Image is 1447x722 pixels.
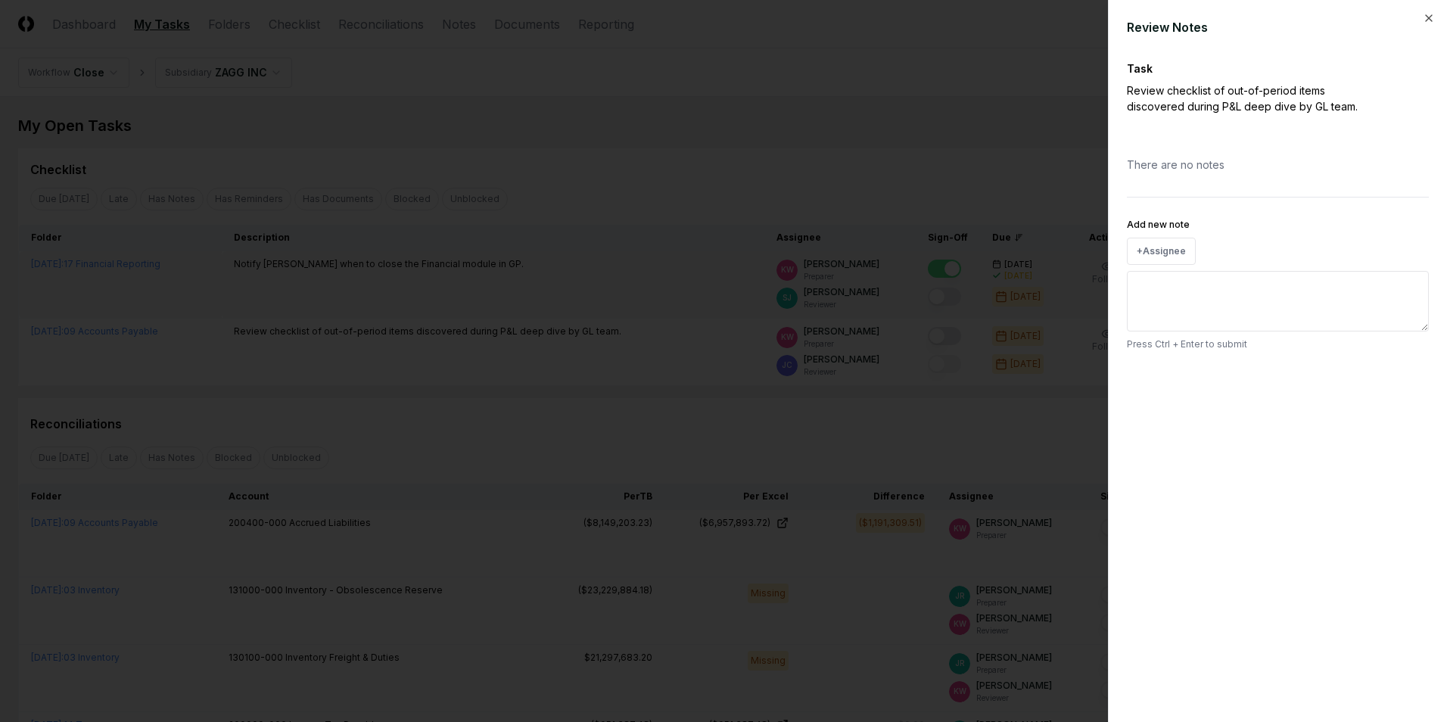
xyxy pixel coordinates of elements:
[1127,18,1429,36] div: Review Notes
[1127,338,1429,351] p: Press Ctrl + Enter to submit
[1127,145,1429,185] div: There are no notes
[1127,82,1377,114] p: Review checklist of out-of-period items discovered during P&L deep dive by GL team.
[1127,238,1196,265] button: +Assignee
[1127,61,1429,76] div: Task
[1127,219,1190,230] label: Add new note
